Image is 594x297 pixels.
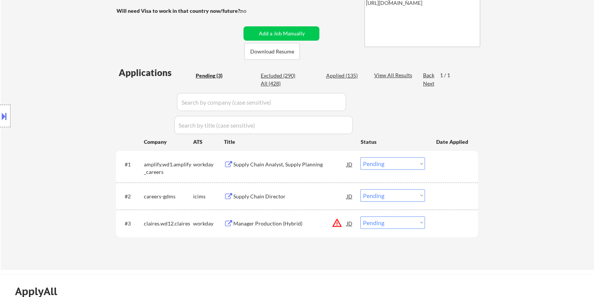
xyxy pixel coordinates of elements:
div: #2 [124,193,138,200]
div: JD [346,189,353,203]
div: icims [193,193,224,200]
div: View All Results [374,72,414,79]
div: JD [346,216,353,230]
div: JD [346,157,353,171]
div: Manager Production (Hybrid) [233,220,346,227]
div: amplify.wd1.amplify_careers [144,161,193,175]
div: Pending (3) [195,72,233,79]
div: Applications [118,68,193,77]
button: Add a Job Manually [243,26,319,41]
div: 1 / 1 [440,72,457,79]
div: claires.wd12.claires [144,220,193,227]
div: Status [360,135,425,148]
div: Back [423,72,435,79]
div: ATS [193,138,224,146]
div: workday [193,161,224,168]
button: warning_amber [331,218,342,228]
div: Next [423,80,435,87]
div: Date Applied [436,138,469,146]
div: Excluded (290) [261,72,298,79]
div: Supply Chain Director [233,193,346,200]
div: workday [193,220,224,227]
input: Search by title (case sensitive) [174,116,353,134]
input: Search by company (case sensitive) [177,93,346,111]
div: All (428) [261,80,298,87]
div: careers-gdms [144,193,193,200]
strong: Will need Visa to work in that country now/future?: [116,8,241,14]
div: Applied (135) [326,72,363,79]
div: #3 [124,220,138,227]
div: no [240,7,261,15]
div: Supply Chain Analyst, Supply Planning [233,161,346,168]
button: Download Resume [244,43,300,60]
div: Company [144,138,193,146]
div: Title [224,138,353,146]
